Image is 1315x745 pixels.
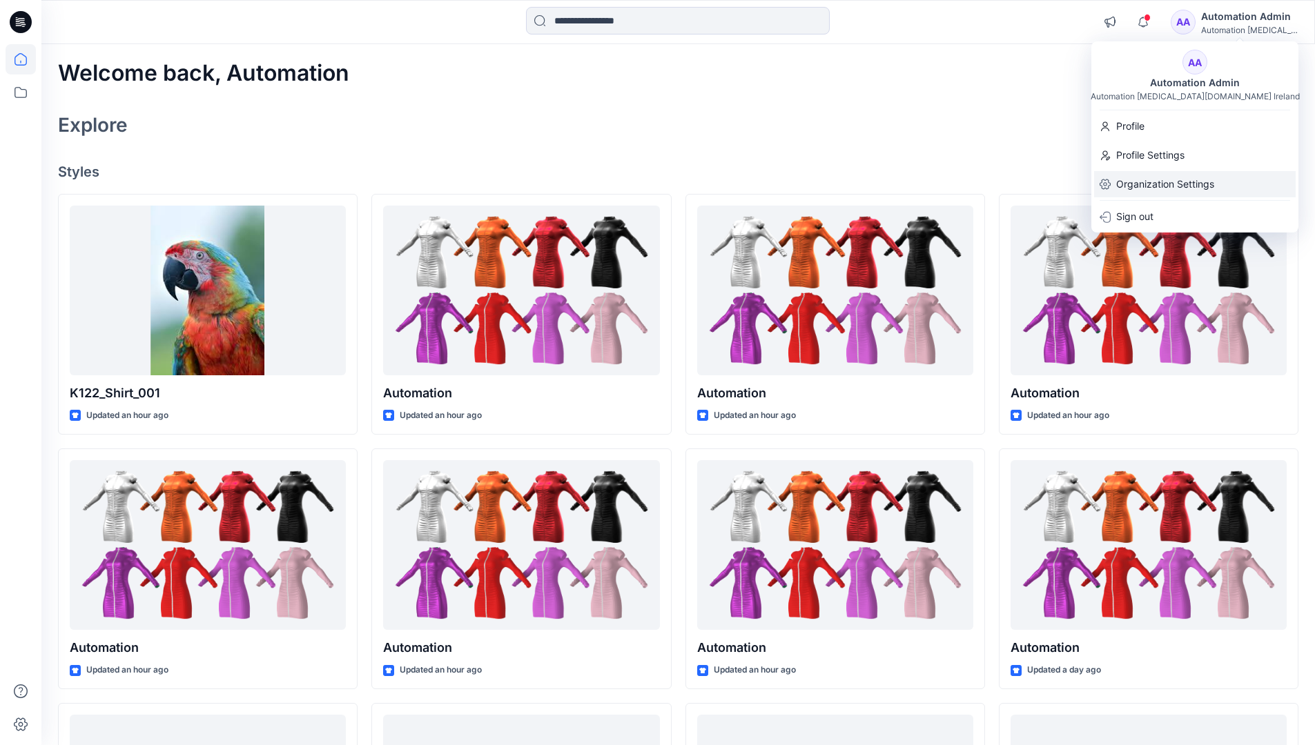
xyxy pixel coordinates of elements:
a: Automation [697,460,973,630]
p: Automation [697,638,973,657]
div: Automation Admin [1142,74,1248,91]
p: Updated an hour ago [86,663,168,677]
a: Profile [1091,113,1298,139]
a: Automation [1011,206,1287,376]
p: Automation [383,384,659,403]
a: K122_Shirt_001 [70,206,346,376]
p: Sign out [1116,203,1153,230]
p: K122_Shirt_001 [70,384,346,403]
div: Automation [MEDICAL_DATA][DOMAIN_NAME] Ireland [1091,91,1300,101]
a: Automation [383,206,659,376]
a: Automation [70,460,346,630]
div: AA [1171,10,1196,34]
h4: Styles [58,163,1298,180]
div: Automation [MEDICAL_DATA]... [1201,25,1298,35]
a: Automation [1011,460,1287,630]
a: Profile Settings [1091,142,1298,168]
p: Updated an hour ago [714,663,796,677]
p: Organization Settings [1116,171,1214,197]
p: Automation [1011,638,1287,657]
p: Profile [1116,113,1144,139]
p: Updated an hour ago [86,408,168,423]
div: Automation Admin [1201,8,1298,25]
p: Automation [1011,384,1287,403]
p: Updated an hour ago [1027,408,1109,423]
p: Updated an hour ago [714,408,796,423]
p: Updated a day ago [1027,663,1101,677]
h2: Welcome back, Automation [58,61,349,86]
p: Updated an hour ago [400,663,482,677]
p: Profile Settings [1116,142,1185,168]
p: Updated an hour ago [400,408,482,423]
a: Automation [697,206,973,376]
p: Automation [697,384,973,403]
a: Automation [383,460,659,630]
p: Automation [383,638,659,657]
div: AA [1182,50,1207,74]
p: Automation [70,638,346,657]
a: Organization Settings [1091,171,1298,197]
h2: Explore [58,114,128,136]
